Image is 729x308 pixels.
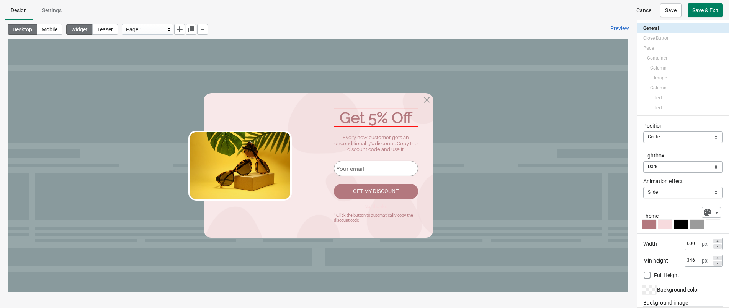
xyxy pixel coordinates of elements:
span: Width [643,241,657,247]
button: Cancel [632,3,657,17]
div: px [702,256,708,265]
button: Save [660,3,682,17]
img: e5acfd0a-6170-48d2-92b0-7c9d5ada2447.png [180,91,283,161]
button: Desktop [8,24,37,35]
button: Teaser [92,24,118,35]
a: Preview [607,21,632,35]
input: 346 [685,255,700,266]
span: Save [665,7,677,13]
span: Background color [657,287,699,293]
span: Save & Exit [692,7,718,13]
div: Every new customer gets an unconditional 5% discount. Copy the discount code and use it. [325,95,410,113]
span: Animation effect [643,178,683,184]
span: Lightbox [643,152,664,159]
span: Theme [642,212,659,220]
span: Min height [643,258,668,264]
span: Design [11,7,27,13]
span: Desktop [13,26,32,32]
iframe: widget [8,39,628,292]
button: Widget [66,24,93,35]
span: Settings [42,7,62,13]
span: Teaser [97,26,113,32]
div: * Click the button to automatically copy the discount code [325,173,410,183]
span: Full Height [654,272,679,278]
span: Widget [71,26,88,32]
button: Save & Exit [688,3,723,17]
span: Cancel [636,7,652,13]
span: Preview [610,25,629,31]
div: Get 5% Off [325,69,410,88]
button: Mobile [37,24,62,35]
div: Page 1 [126,25,165,34]
span: Position [643,123,663,129]
span: Mobile [42,26,57,32]
div: px [702,239,708,248]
